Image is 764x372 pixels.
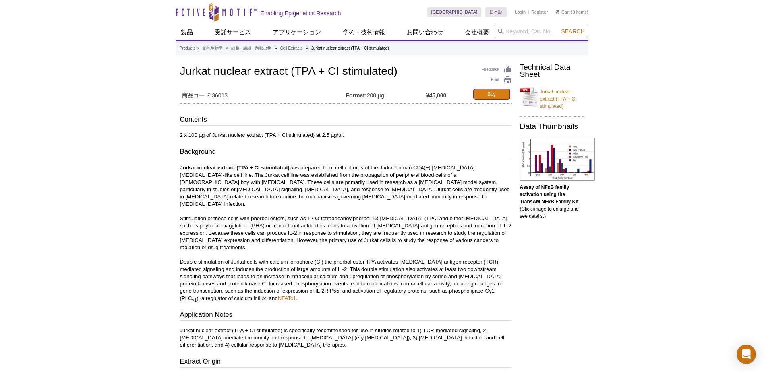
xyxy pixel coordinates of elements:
[494,25,588,38] input: Keyword, Cat. No.
[427,7,482,17] a: [GEOGRAPHIC_DATA]
[203,45,223,52] a: 細胞生物学
[280,45,303,52] a: Cell Extracts
[482,65,512,74] a: Feedback
[226,46,228,50] li: »
[561,28,584,35] span: Search
[180,65,512,79] h1: Jurkat nuclear extract (TPA + CI stimulated)
[180,45,195,52] a: Products
[176,25,198,40] a: 製品
[426,92,447,99] strong: ¥45,000
[515,9,526,15] a: Login
[356,335,365,341] em: e.g.
[278,295,296,301] a: NFATc1
[346,87,426,101] td: 200 µg
[520,184,580,205] b: Assay of NFκB family activation using the TransAM NFκB Family Kit.
[180,132,512,139] p: 2 x 100 µg of Jurkat nuclear extract (TPA + CI stimulated) at 2.5 µg/µl.
[180,147,512,158] h3: Background
[180,115,512,126] h3: Contents
[180,357,512,368] h3: Extract Origin
[485,7,507,17] a: 日本語
[520,184,584,220] p: (Click image to enlarge and see details.)
[261,10,341,17] h2: Enabling Epigenetics Research
[531,9,548,15] a: Register
[338,25,390,40] a: 学術・技術情報
[737,345,756,364] div: Open Intercom Messenger
[556,10,559,14] img: Your Cart
[182,92,212,99] strong: 商品コード:
[180,310,512,321] h3: Application Notes
[520,138,595,181] img: NFκB family profiling of DNA binding activation in various cell lines.
[275,46,277,50] li: »
[180,165,290,171] b: Jurkat nuclear extract (TPA + CI stimulated)
[306,46,308,50] li: »
[520,83,584,110] a: Jurkat nuclear extract (TPA + CI stimulated)
[528,7,529,17] li: |
[180,327,512,349] p: Jurkat nuclear extract (TPA + CI stimulated) is specifically recommended for use in studies relat...
[402,25,448,40] a: お問い合わせ
[482,76,512,85] a: Print
[197,46,200,50] li: »
[460,25,494,40] a: 会社概要
[520,123,584,130] h2: Data Thumbnails
[192,297,197,302] sub: γ1
[180,87,346,101] td: 36013
[210,25,256,40] a: 受託サービス
[311,46,389,50] li: Jurkat nuclear extract (TPA + CI stimulated)
[559,28,587,35] button: Search
[346,92,367,99] strong: Format:
[231,45,271,52] a: 細胞・組織・酸抽出物
[556,7,588,17] li: (0 items)
[268,25,326,40] a: アプリケーション
[474,89,510,99] a: Buy
[180,164,512,302] p: was prepared from cell cultures of the Jurkat human CD4(+) [MEDICAL_DATA] [MEDICAL_DATA]-like cel...
[556,9,570,15] a: Cart
[520,64,584,78] h2: Technical Data Sheet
